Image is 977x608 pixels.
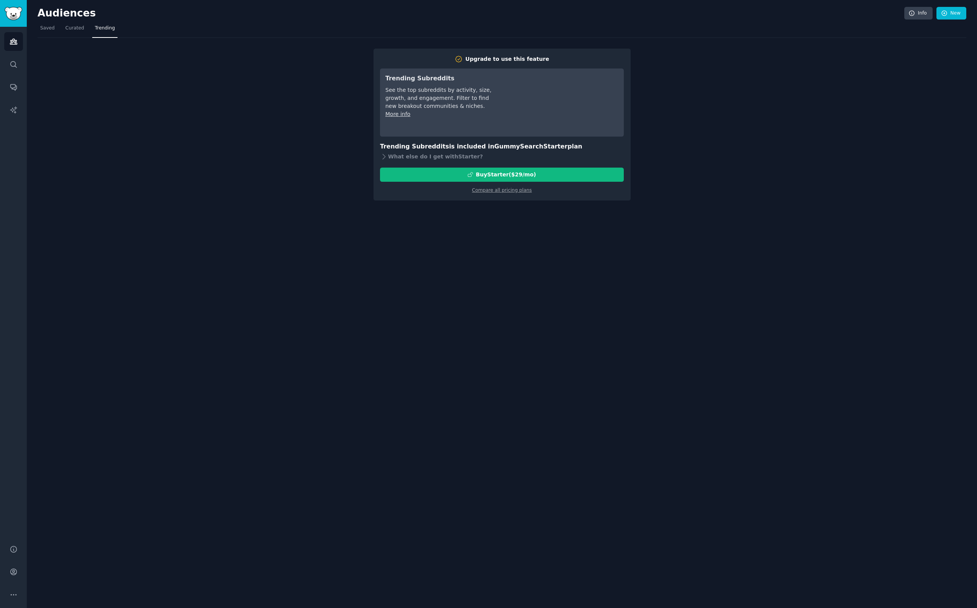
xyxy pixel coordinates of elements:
[63,22,87,38] a: Curated
[92,22,117,38] a: Trending
[380,168,624,182] button: BuyStarter($29/mo)
[380,152,624,162] div: What else do I get with Starter ?
[476,171,536,179] div: Buy Starter ($ 29 /mo )
[385,111,410,117] a: More info
[465,55,549,63] div: Upgrade to use this feature
[904,7,933,20] a: Info
[38,22,57,38] a: Saved
[65,25,84,32] span: Curated
[385,86,493,110] div: See the top subreddits by activity, size, growth, and engagement. Filter to find new breakout com...
[38,7,904,20] h2: Audiences
[494,143,568,150] span: GummySearch Starter
[504,74,618,131] iframe: YouTube video player
[380,142,624,152] h3: Trending Subreddits is included in plan
[5,7,22,20] img: GummySearch logo
[936,7,966,20] a: New
[95,25,115,32] span: Trending
[385,74,493,83] h3: Trending Subreddits
[40,25,55,32] span: Saved
[472,187,532,193] a: Compare all pricing plans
